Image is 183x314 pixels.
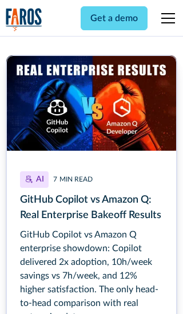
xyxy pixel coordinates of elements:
img: Logo of the analytics and reporting company Faros. [6,8,42,31]
div: menu [154,5,177,32]
a: Get a demo [81,6,148,30]
a: home [6,8,42,31]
